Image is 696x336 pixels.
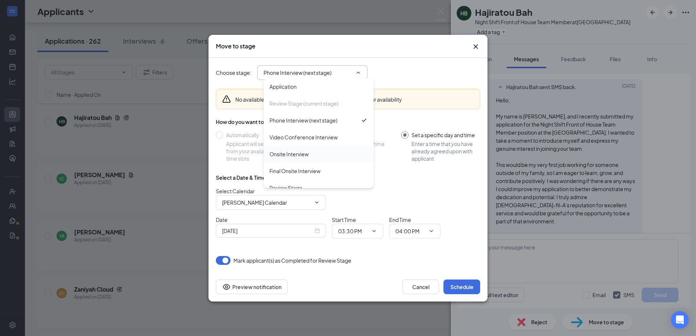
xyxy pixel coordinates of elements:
[355,96,402,103] button: Add your availability
[471,42,480,51] button: Close
[269,184,302,192] div: Review Stage
[389,216,411,223] span: End Time
[222,227,313,235] input: Sep 15, 2025
[395,227,425,235] input: End time
[269,133,338,141] div: Video Conference Interview
[269,150,309,158] div: Onsite Interview
[443,280,480,294] button: Schedule
[671,311,689,329] div: Open Intercom Messenger
[314,200,320,205] svg: ChevronDown
[371,228,377,234] svg: ChevronDown
[222,95,231,103] svg: Warning
[471,42,480,51] svg: Cross
[269,167,320,175] div: Final Onsite Interview
[428,228,434,234] svg: ChevronDown
[216,280,288,294] button: Preview notificationEye
[269,99,338,107] div: Review Stage (current stage)
[216,69,251,77] span: Choose stage :
[355,70,361,76] svg: ChevronUp
[233,256,351,265] span: Mark applicant(s) as Completed for Review Stage
[269,116,337,124] div: Phone Interview (next stage)
[216,188,255,194] span: Select Calendar
[332,216,356,223] span: Start Time
[216,118,480,125] div: How do you want to schedule time with the applicant?
[360,117,368,124] svg: Checkmark
[338,227,368,235] input: Start time
[402,280,439,294] button: Cancel
[216,216,228,223] span: Date
[216,42,255,50] h3: Move to stage
[216,174,266,181] div: Select a Date & Time
[269,83,297,91] div: Application
[222,282,231,291] svg: Eye
[235,96,402,103] div: No available time slots to automatically schedule.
